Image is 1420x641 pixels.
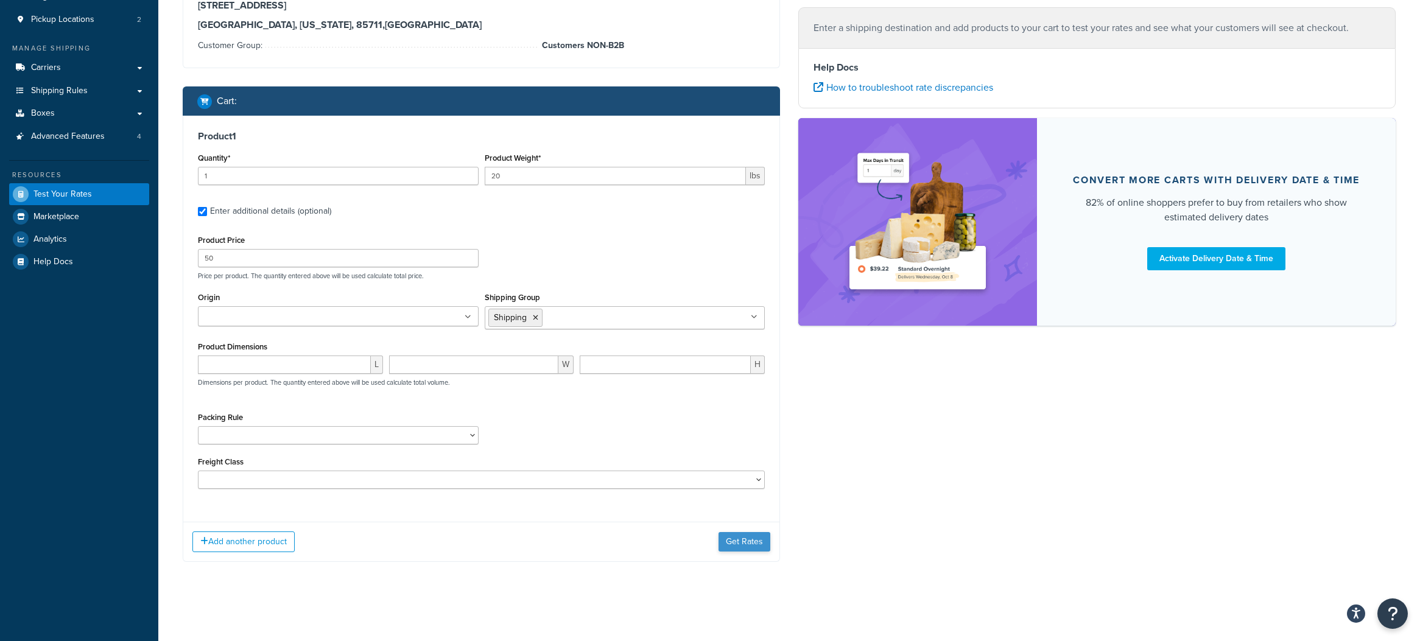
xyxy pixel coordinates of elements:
[371,356,383,374] span: L
[9,80,149,102] a: Shipping Rules
[9,228,149,250] a: Analytics
[198,153,230,163] label: Quantity*
[33,189,92,200] span: Test Your Rates
[814,60,1380,75] h4: Help Docs
[31,63,61,73] span: Carriers
[198,413,243,422] label: Packing Rule
[9,57,149,79] a: Carriers
[751,356,765,374] span: H
[198,457,244,466] label: Freight Class
[33,234,67,245] span: Analytics
[558,356,574,374] span: W
[494,311,527,324] span: Shipping
[9,170,149,180] div: Resources
[33,257,73,267] span: Help Docs
[198,167,479,185] input: 0.0
[1066,195,1366,225] div: 82% of online shoppers prefer to buy from retailers who show estimated delivery dates
[31,15,94,25] span: Pickup Locations
[198,236,245,245] label: Product Price
[198,39,265,52] span: Customer Group:
[210,203,331,220] div: Enter additional details (optional)
[485,167,747,185] input: 0.00
[31,86,88,96] span: Shipping Rules
[31,108,55,119] span: Boxes
[192,531,295,552] button: Add another product
[198,130,765,142] h3: Product 1
[9,125,149,148] li: Advanced Features
[1377,598,1408,629] button: Open Resource Center
[198,342,267,351] label: Product Dimensions
[198,19,765,31] h3: [GEOGRAPHIC_DATA], [US_STATE], 85711 , [GEOGRAPHIC_DATA]
[485,293,540,302] label: Shipping Group
[33,212,79,222] span: Marketplace
[9,183,149,205] a: Test Your Rates
[814,19,1380,37] p: Enter a shipping destination and add products to your cart to test your rates and see what your c...
[9,102,149,125] a: Boxes
[9,43,149,54] div: Manage Shipping
[217,96,237,107] h2: Cart :
[1147,247,1285,270] a: Activate Delivery Date & Time
[9,125,149,148] a: Advanced Features4
[198,207,207,216] input: Enter additional details (optional)
[137,131,141,142] span: 4
[719,532,770,552] button: Get Rates
[746,167,765,185] span: lbs
[485,153,541,163] label: Product Weight*
[195,271,768,280] p: Price per product. The quantity entered above will be used calculate total price.
[842,136,994,307] img: feature-image-ddt-36eae7f7280da8017bfb280eaccd9c446f90b1fe08728e4019434db127062ab4.png
[1073,174,1360,186] div: Convert more carts with delivery date & time
[814,80,993,94] a: How to troubleshoot rate discrepancies
[9,9,149,31] a: Pickup Locations2
[31,131,105,142] span: Advanced Features
[539,38,624,53] span: Customers NON-B2B
[137,15,141,25] span: 2
[9,9,149,31] li: Pickup Locations
[9,206,149,228] a: Marketplace
[195,378,450,387] p: Dimensions per product. The quantity entered above will be used calculate total volume.
[198,293,220,302] label: Origin
[9,251,149,273] a: Help Docs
